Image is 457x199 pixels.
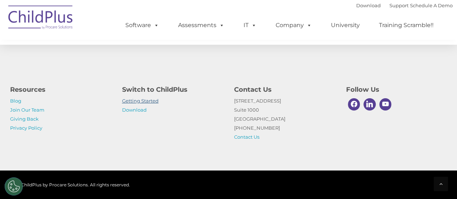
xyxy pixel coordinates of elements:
a: Facebook [346,96,362,112]
span: Phone number [100,77,131,83]
font: | [356,3,453,8]
a: IT [236,18,264,33]
button: Cookies Settings [5,177,23,195]
a: Download [356,3,381,8]
a: Youtube [378,96,393,112]
a: Join Our Team [10,107,44,113]
a: Assessments [171,18,232,33]
h4: Resources [10,85,111,95]
a: University [324,18,367,33]
a: Linkedin [362,96,378,112]
p: [STREET_ADDRESS] Suite 1000 [GEOGRAPHIC_DATA] [PHONE_NUMBER] [234,96,335,142]
h4: Switch to ChildPlus [122,85,223,95]
a: Blog [10,98,21,104]
a: Privacy Policy [10,125,42,131]
a: Company [268,18,319,33]
a: Download [122,107,147,113]
img: ChildPlus by Procare Solutions [5,0,77,36]
a: Contact Us [234,134,259,140]
h4: Follow Us [346,85,447,95]
a: Software [118,18,166,33]
h4: Contact Us [234,85,335,95]
a: Schedule A Demo [410,3,453,8]
span: Last name [100,48,122,53]
a: Getting Started [122,98,159,104]
a: Giving Back [10,116,39,122]
a: Support [389,3,409,8]
span: © 2025 ChildPlus by Procare Solutions. All rights reserved. [5,182,130,187]
a: Training Scramble!! [372,18,441,33]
